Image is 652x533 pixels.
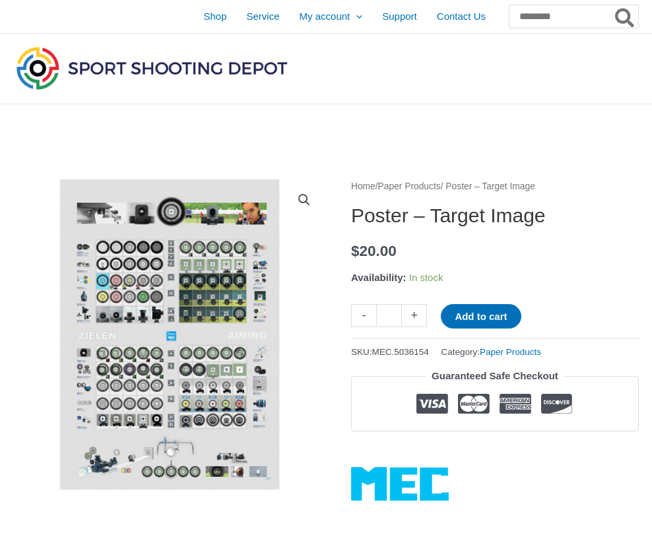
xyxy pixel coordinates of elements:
[441,304,521,329] button: Add to cart
[372,347,428,357] span: MEC.5036154
[351,204,639,228] h1: Poster – Target Image
[480,347,541,357] a: Paper Products
[351,467,449,501] a: MEC
[351,272,407,283] span: Availability:
[351,304,376,327] a: -
[409,272,443,283] span: In stock
[351,178,639,195] nav: Breadcrumb
[351,441,639,457] iframe: Customer reviews powered by Trustpilot
[13,44,290,92] img: Sport Shooting Depot
[292,188,316,212] a: View full-screen image gallery
[351,243,397,259] bdi: 20.00
[351,181,375,191] a: Home
[351,344,429,360] span: SKU:
[13,178,326,491] img: Poster - Target Image
[351,243,360,259] span: $
[426,367,564,385] legend: Guaranteed Safe Checkout
[402,304,427,327] a: +
[378,181,441,191] a: Paper Products
[612,5,638,28] button: Search
[441,344,542,360] span: Category:
[376,304,402,327] input: Product quantity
